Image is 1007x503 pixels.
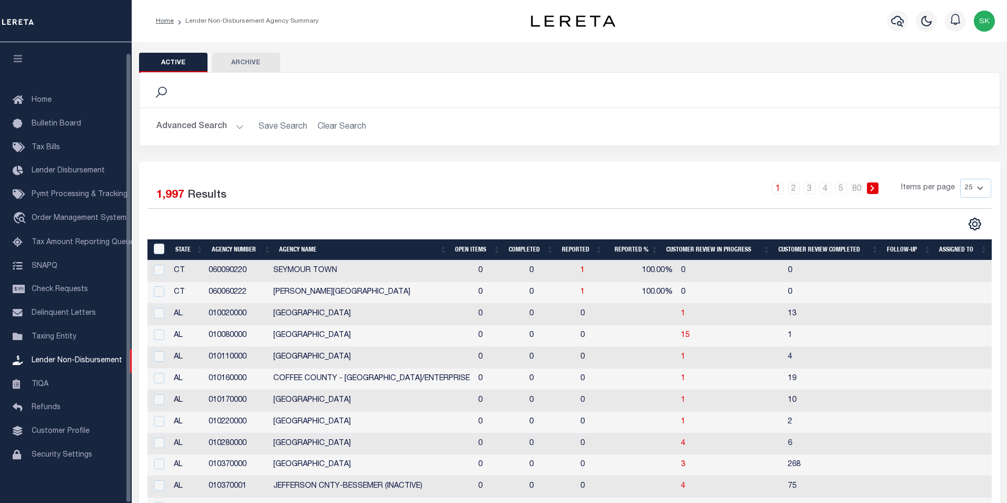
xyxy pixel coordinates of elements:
[269,412,474,433] td: [GEOGRAPHIC_DATA]
[525,347,576,369] td: 0
[525,390,576,412] td: 0
[784,325,887,347] td: 1
[662,239,774,261] th: Customer Review In Progress: activate to sort column ascending
[580,288,585,296] a: 1
[474,476,525,498] td: 0
[576,325,623,347] td: 0
[204,304,269,325] td: 010020000
[681,310,685,317] span: 1
[525,282,576,304] td: 0
[208,239,275,261] th: Agency Number: activate to sort column ascending
[677,260,784,282] td: 0
[580,267,585,274] a: 1
[576,412,623,433] td: 0
[13,212,29,226] i: travel_explore
[204,325,269,347] td: 010080000
[681,332,689,339] a: 15
[204,454,269,476] td: 010370000
[269,390,474,412] td: [GEOGRAPHIC_DATA]
[269,476,474,498] td: JEFFERSON CNTY-BESSEMER (INACTIVE)
[525,260,576,282] td: 0
[269,325,474,347] td: [GEOGRAPHIC_DATA]
[32,380,48,388] span: TIQA
[474,454,525,476] td: 0
[32,451,92,459] span: Security Settings
[576,304,623,325] td: 0
[525,325,576,347] td: 0
[139,53,208,73] button: Active
[170,476,204,498] td: AL
[576,390,623,412] td: 0
[32,309,96,317] span: Delinquent Letters
[269,260,474,282] td: SEYMOUR TOWN
[784,390,887,412] td: 10
[204,476,269,498] td: 010370001
[212,53,280,73] button: Archive
[804,182,815,194] a: 3
[784,369,887,390] td: 19
[531,15,615,27] img: logo-dark.svg
[156,117,244,137] button: Advanced Search
[474,347,525,369] td: 0
[935,239,991,261] th: Assigned To: activate to sort column ascending
[525,369,576,390] td: 0
[901,182,955,194] span: Items per page
[269,433,474,455] td: [GEOGRAPHIC_DATA]
[576,347,623,369] td: 0
[32,286,88,293] span: Check Requests
[204,282,269,304] td: 060060222
[974,11,995,32] img: svg+xml;base64,PHN2ZyB4bWxucz0iaHR0cDovL3d3dy53My5vcmcvMjAwMC9zdmciIHBvaW50ZXItZXZlbnRzPSJub25lIi...
[576,454,623,476] td: 0
[269,454,474,476] td: [GEOGRAPHIC_DATA]
[32,215,126,222] span: Order Management System
[32,191,127,198] span: Pymt Processing & Tracking
[681,482,685,490] span: 4
[681,418,685,425] a: 1
[474,282,525,304] td: 0
[204,433,269,455] td: 010280000
[156,190,184,201] span: 1,997
[774,239,883,261] th: Customer Review Completed: activate to sort column ascending
[451,239,504,261] th: Open Items: activate to sort column ascending
[204,412,269,433] td: 010220000
[269,304,474,325] td: [GEOGRAPHIC_DATA]
[835,182,847,194] a: 5
[32,357,122,364] span: Lender Non-Disbursement
[576,433,623,455] td: 0
[576,369,623,390] td: 0
[170,390,204,412] td: AL
[32,262,57,269] span: SNAPQ
[32,144,60,151] span: Tax Bills
[525,433,576,455] td: 0
[269,369,474,390] td: COFFEE COUNTY - [GEOGRAPHIC_DATA]/ENTERPRISE
[170,260,204,282] td: CT
[505,239,558,261] th: Completed: activate to sort column ascending
[170,325,204,347] td: AL
[474,433,525,455] td: 0
[170,282,204,304] td: CT
[788,182,799,194] a: 2
[784,476,887,498] td: 75
[606,239,662,261] th: Reported %: activate to sort column ascending
[784,304,887,325] td: 13
[204,260,269,282] td: 060090220
[525,476,576,498] td: 0
[558,239,607,261] th: Reported: activate to sort column ascending
[474,304,525,325] td: 0
[474,260,525,282] td: 0
[681,375,685,382] a: 1
[474,369,525,390] td: 0
[681,396,685,404] a: 1
[174,16,319,26] li: Lender Non-Disbursement Agency Summary
[677,282,784,304] td: 0
[681,353,685,361] a: 1
[170,369,204,390] td: AL
[623,282,677,304] td: 100.00%
[784,347,887,369] td: 4
[147,239,171,261] th: MBACode
[32,428,90,435] span: Customer Profile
